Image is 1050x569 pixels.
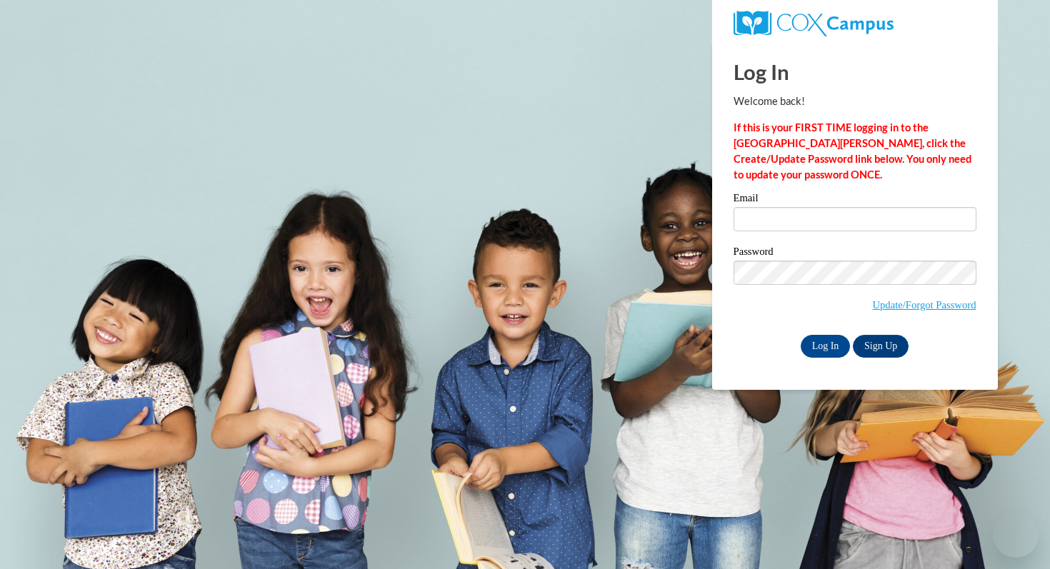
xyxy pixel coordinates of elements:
[872,299,976,311] a: Update/Forgot Password
[734,193,976,207] label: Email
[734,246,976,261] label: Password
[853,335,909,358] a: Sign Up
[801,335,851,358] input: Log In
[734,94,976,109] p: Welcome back!
[734,11,894,36] img: COX Campus
[734,11,976,36] a: COX Campus
[993,512,1039,558] iframe: Button to launch messaging window
[734,121,971,181] strong: If this is your FIRST TIME logging in to the [GEOGRAPHIC_DATA][PERSON_NAME], click the Create/Upd...
[734,57,976,86] h1: Log In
